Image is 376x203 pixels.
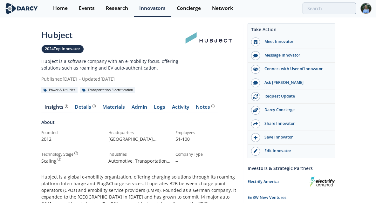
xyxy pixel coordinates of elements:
[41,76,180,82] div: Published [DATE] Updated [DATE]
[139,6,166,11] div: Innovators
[303,3,356,14] input: Advanced Search
[260,107,331,113] div: Darcy Concierge
[175,152,238,157] div: Company Type
[177,6,201,11] div: Concierge
[260,148,331,154] div: Edit Innovator
[108,136,171,142] p: [GEOGRAPHIC_DATA], [US_STATE] , [GEOGRAPHIC_DATA]
[175,158,238,164] p: --
[248,131,335,145] button: Save Innovator
[108,130,171,136] div: Headquarters
[44,105,68,110] div: Insights
[99,105,128,112] a: Materials
[58,158,61,161] img: information.svg
[211,105,215,108] img: information.svg
[78,76,82,82] span: •
[79,6,95,11] div: Events
[41,105,72,112] a: Insights
[41,87,78,93] div: Power & Utilities
[53,6,68,11] div: Home
[248,176,335,187] a: Electrify America Electrify America
[248,179,310,185] div: Electrify America
[41,45,84,53] a: 2024Top Innovator
[260,39,331,44] div: Meet Innovator
[4,3,39,14] img: logo-wide.svg
[41,158,104,164] div: Scaling
[41,152,73,157] div: Technology Stage
[175,130,238,136] div: Employees
[212,6,233,11] div: Network
[360,3,372,14] img: Profile
[260,66,331,72] div: Connect with User of Innovator
[108,158,170,171] span: Automotive, Transportation & Logistics, Power & Utilities
[128,105,151,112] a: Admin
[92,105,96,108] img: information.svg
[41,58,180,71] p: Hubject is a software company with an e-mobility focus, offering solutions such as roaming and EV...
[72,105,99,112] a: Details
[248,145,335,158] a: Edit Innovator
[41,136,104,142] p: 2012
[260,93,331,99] div: Request Update
[74,152,78,155] img: information.svg
[151,105,169,112] a: Logs
[193,105,218,112] a: Notes
[309,176,335,187] img: Electrify America
[41,29,180,41] div: Hubject
[248,26,335,35] div: Take Action
[248,195,335,200] div: EnBW New Ventures
[175,136,238,142] p: 51-100
[41,130,104,136] div: Founded
[41,119,238,130] div: About
[260,80,331,85] div: Ask [PERSON_NAME]
[75,105,96,110] div: Details
[106,6,128,11] div: Research
[260,121,331,126] div: Share Innovator
[260,134,331,140] div: Save Innovator
[108,152,171,157] div: Industries
[65,105,68,108] img: information.svg
[260,52,331,58] div: Message Innovator
[248,163,335,174] div: Investors & Strategic Partners
[169,105,193,112] a: Activity
[80,87,135,93] div: Transportation Electrification
[196,105,215,110] div: Notes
